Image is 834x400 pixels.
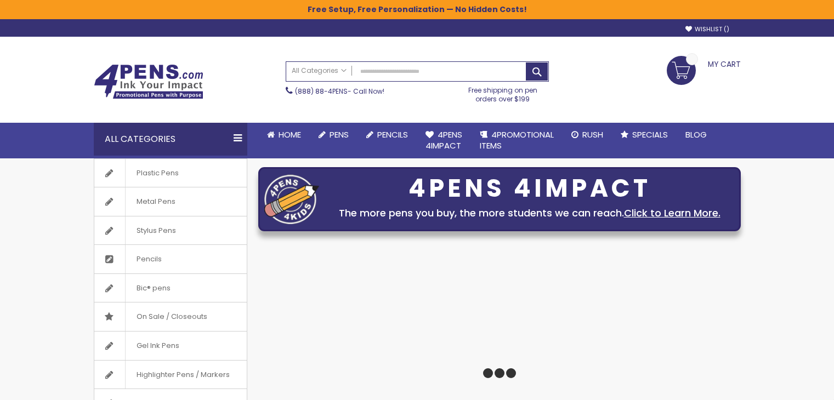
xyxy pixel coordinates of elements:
[94,245,247,273] a: Pencils
[125,332,190,360] span: Gel Ink Pens
[279,129,301,140] span: Home
[425,129,462,151] span: 4Pens 4impact
[685,129,707,140] span: Blog
[295,87,384,96] span: - Call Now!
[94,302,247,331] a: On Sale / Closeouts
[94,216,247,245] a: Stylus Pens
[94,64,203,99] img: 4Pens Custom Pens and Promotional Products
[292,66,347,75] span: All Categories
[125,361,241,389] span: Highlighter Pens / Markers
[325,177,735,200] div: 4PENS 4IMPACT
[612,123,677,147] a: Specials
[286,62,352,80] a: All Categories
[632,129,668,140] span: Specials
[417,123,471,158] a: 4Pens4impact
[330,129,349,140] span: Pens
[94,361,247,389] a: Highlighter Pens / Markers
[125,216,187,245] span: Stylus Pens
[94,187,247,216] a: Metal Pens
[94,159,247,187] a: Plastic Pens
[264,174,319,224] img: four_pen_logo.png
[94,274,247,302] a: Bic® pens
[94,332,247,360] a: Gel Ink Pens
[563,123,612,147] a: Rush
[325,205,735,221] div: The more pens you buy, the more students we can reach.
[457,82,549,104] div: Free shipping on pen orders over $199
[685,25,729,33] a: Wishlist
[480,129,554,151] span: 4PROMOTIONAL ITEMS
[358,123,417,147] a: Pencils
[471,123,563,158] a: 4PROMOTIONALITEMS
[295,87,348,96] a: (888) 88-4PENS
[125,274,181,302] span: Bic® pens
[624,206,720,220] a: Click to Learn More.
[582,129,603,140] span: Rush
[125,302,218,331] span: On Sale / Closeouts
[125,245,173,273] span: Pencils
[94,123,247,156] div: All Categories
[310,123,358,147] a: Pens
[258,123,310,147] a: Home
[677,123,716,147] a: Blog
[125,159,190,187] span: Plastic Pens
[125,187,186,216] span: Metal Pens
[377,129,408,140] span: Pencils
